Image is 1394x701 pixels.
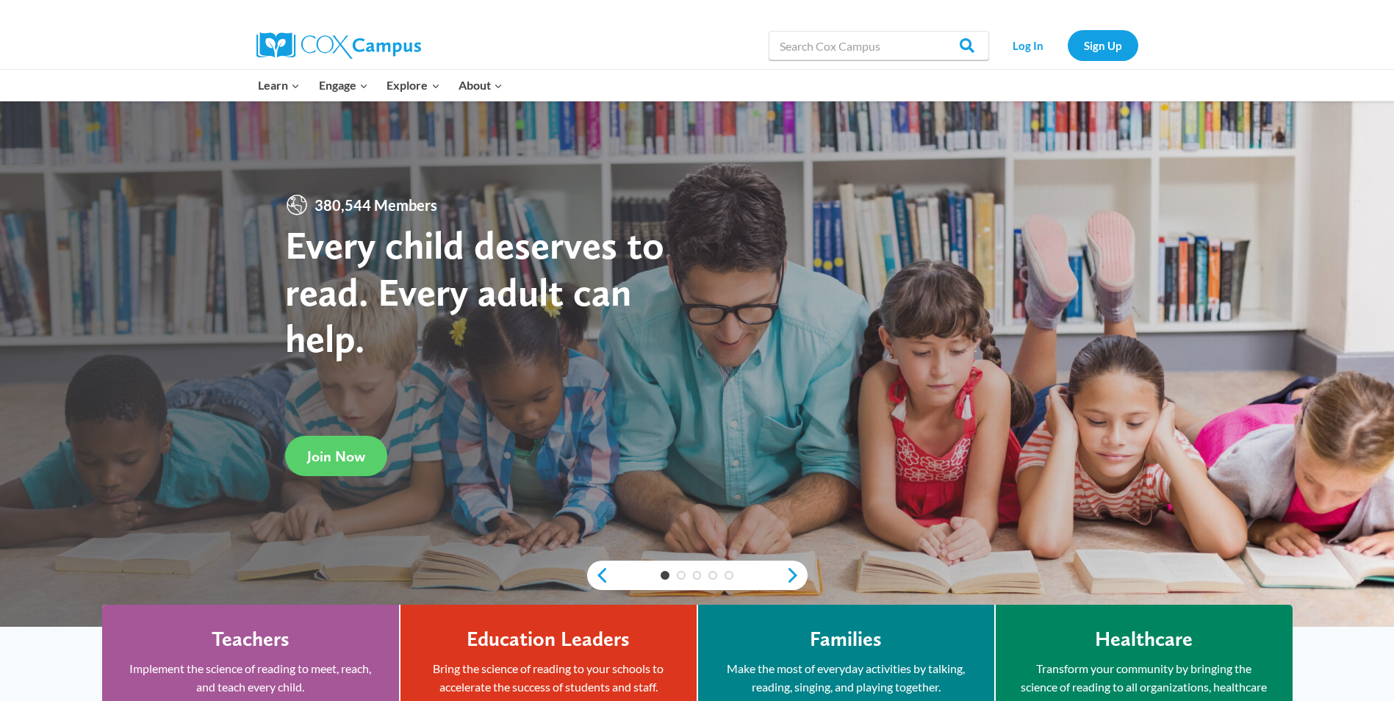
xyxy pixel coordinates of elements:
[307,447,365,465] span: Join Now
[1095,627,1193,652] h4: Healthcare
[677,571,686,580] a: 2
[996,30,1060,60] a: Log In
[319,76,368,95] span: Engage
[587,561,808,590] div: content slider buttons
[810,627,882,652] h4: Families
[996,30,1138,60] nav: Secondary Navigation
[212,627,290,652] h4: Teachers
[467,627,630,652] h4: Education Leaders
[309,193,443,217] span: 380,544 Members
[459,76,503,95] span: About
[258,76,300,95] span: Learn
[285,436,387,476] a: Join Now
[423,659,675,697] p: Bring the science of reading to your schools to accelerate the success of students and staff.
[661,571,669,580] a: 1
[124,659,377,697] p: Implement the science of reading to meet, reach, and teach every child.
[256,32,421,59] img: Cox Campus
[708,571,717,580] a: 4
[725,571,733,580] a: 5
[387,76,439,95] span: Explore
[693,571,702,580] a: 3
[1068,30,1138,60] a: Sign Up
[786,567,808,584] a: next
[587,567,609,584] a: previous
[249,70,512,101] nav: Primary Navigation
[720,659,972,697] p: Make the most of everyday activities by talking, reading, singing, and playing together.
[769,31,989,60] input: Search Cox Campus
[285,221,664,362] strong: Every child deserves to read. Every adult can help.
